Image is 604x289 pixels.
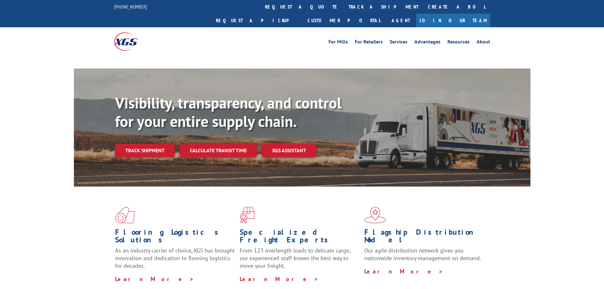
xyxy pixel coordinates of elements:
[115,228,235,247] h1: Flooring Logistics Solutions
[115,144,175,157] a: Track shipment
[364,207,386,223] img: xgs-icon-flagship-distribution-model-red
[364,228,484,247] h1: Flagship Distribution Model
[115,207,135,223] img: xgs-icon-total-supply-chain-intelligence-red
[211,14,303,27] a: Request a pickup
[364,247,481,262] span: Our agile distribution network gives you nationwide inventory management on demand.
[390,39,407,46] a: Services
[240,247,360,275] p: From 123 overlength loads to delicate cargo, our experienced staff knows the best way to move you...
[447,39,470,46] a: Resources
[262,144,316,157] a: XGS ASSISTANT
[115,275,194,283] a: Learn More >
[328,39,348,46] a: For Mills
[477,39,490,46] a: About
[303,14,385,27] a: Customer Portal
[416,14,490,27] a: Join Our Team
[180,144,257,157] a: Calculate transit time
[115,247,235,269] span: As an industry carrier of choice, XGS has brought innovation and dedication to flooring logistics...
[114,3,147,10] a: [PHONE_NUMBER]
[115,93,341,131] b: Visibility, transparency, and control for your entire supply chain.
[364,268,443,275] a: Learn More >
[355,39,383,46] a: For Retailers
[385,14,416,27] a: Agent
[240,207,255,223] img: xgs-icon-focused-on-flooring-red
[240,228,360,247] h1: Specialized Freight Experts
[414,39,440,46] a: Advantages
[240,275,319,283] a: Learn More >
